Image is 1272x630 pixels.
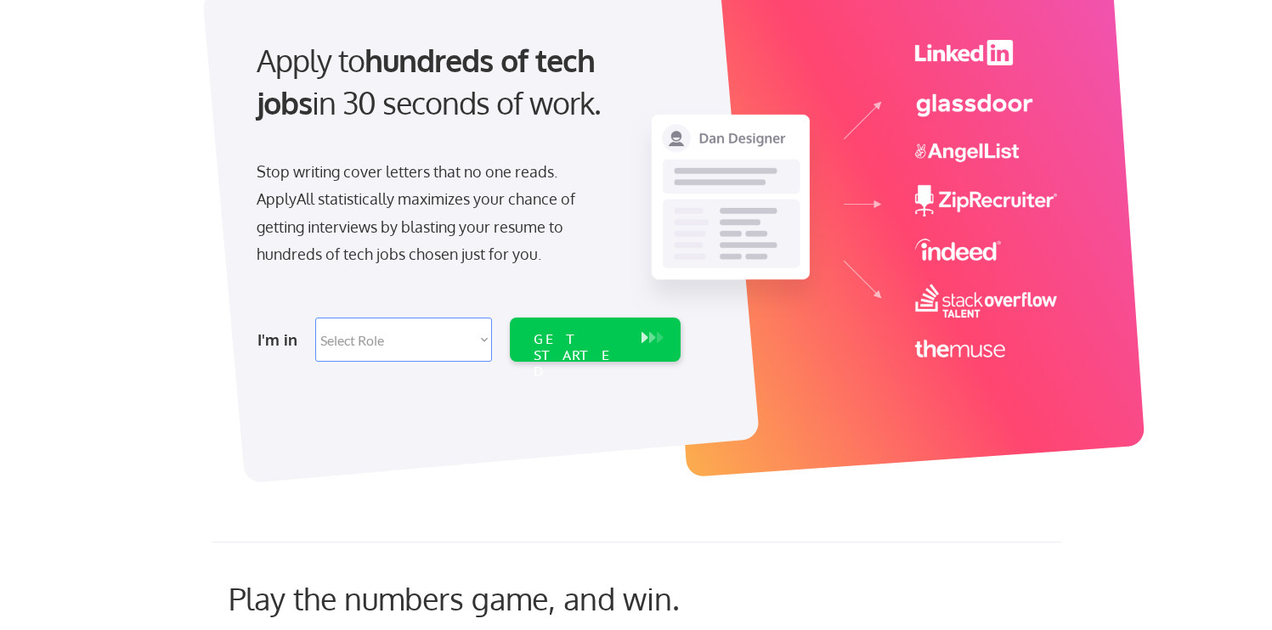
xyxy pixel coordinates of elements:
[257,41,602,121] strong: hundreds of tech jobs
[257,39,674,125] div: Apply to in 30 seconds of work.
[229,580,755,616] div: Play the numbers game, and win.
[257,326,305,353] div: I'm in
[534,331,625,380] div: GET STARTED
[257,158,606,268] div: Stop writing cover letters that no one reads. ApplyAll statistically maximizes your chance of get...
